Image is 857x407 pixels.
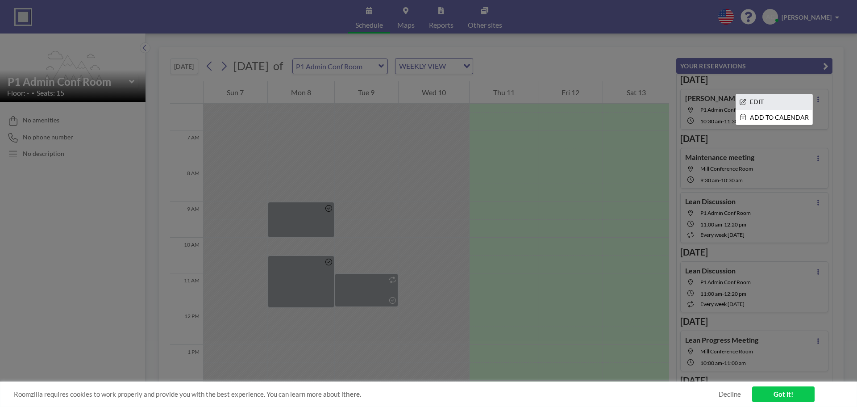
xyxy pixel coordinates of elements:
[752,386,815,402] a: Got it!
[736,110,812,125] li: ADD TO CALENDAR
[719,390,741,399] a: Decline
[346,390,361,398] a: here.
[14,390,719,399] span: Roomzilla requires cookies to work properly and provide you with the best experience. You can lea...
[736,94,812,109] li: EDIT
